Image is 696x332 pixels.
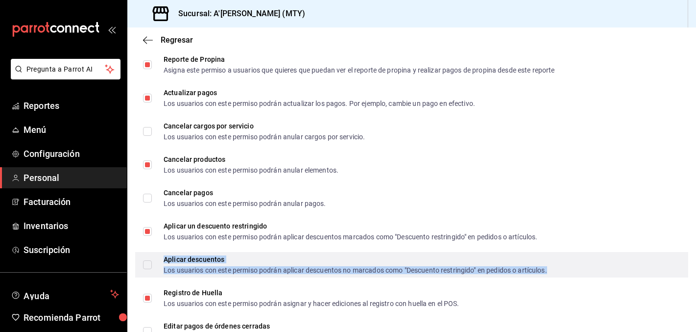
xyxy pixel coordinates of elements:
[7,71,120,81] a: Pregunta a Parrot AI
[164,167,338,174] div: Los usuarios con este permiso podrán anular elementos.
[164,223,537,230] div: Aplicar un descuento restringido
[24,171,119,184] span: Personal
[24,123,119,136] span: Menú
[164,267,547,274] div: Los usuarios con este permiso podrán aplicar descuentos no marcados como "Descuento restringido" ...
[164,56,555,63] div: Reporte de Propina
[11,59,120,79] button: Pregunta a Parrot AI
[108,26,116,33] button: open_drawer_menu
[164,189,326,196] div: Cancelar pagos
[161,35,193,45] span: Regresar
[164,300,459,307] div: Los usuarios con este permiso podrán asignar y hacer ediciones al registro con huella en el POS.
[164,323,498,330] div: Editar pagos de órdenes cerradas
[164,100,475,107] div: Los usuarios con este permiso podrán actualizar los pagos. Por ejemplo, cambie un pago en efectivo.
[164,133,365,140] div: Los usuarios con este permiso podrán anular cargos por servicio.
[26,64,105,75] span: Pregunta a Parrot AI
[164,156,338,163] div: Cancelar productos
[24,99,119,112] span: Reportes
[164,89,475,96] div: Actualizar pagos
[164,123,365,129] div: Cancelar cargos por servicio
[164,256,547,263] div: Aplicar descuentos
[24,311,119,324] span: Recomienda Parrot
[24,243,119,256] span: Suscripción
[164,289,459,296] div: Registro de Huella
[164,233,537,240] div: Los usuarios con este permiso podrán aplicar descuentos marcados como "Descuento restringido" en ...
[24,147,119,160] span: Configuración
[24,195,119,208] span: Facturación
[170,8,305,20] h3: Sucursal: A'[PERSON_NAME] (MTY)
[24,219,119,232] span: Inventarios
[143,35,193,45] button: Regresar
[24,288,106,300] span: Ayuda
[164,200,326,207] div: Los usuarios con este permiso podrán anular pagos.
[164,67,555,74] div: Asigna este permiso a usuarios que quieres que puedan ver el reporte de propina y realizar pagos ...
